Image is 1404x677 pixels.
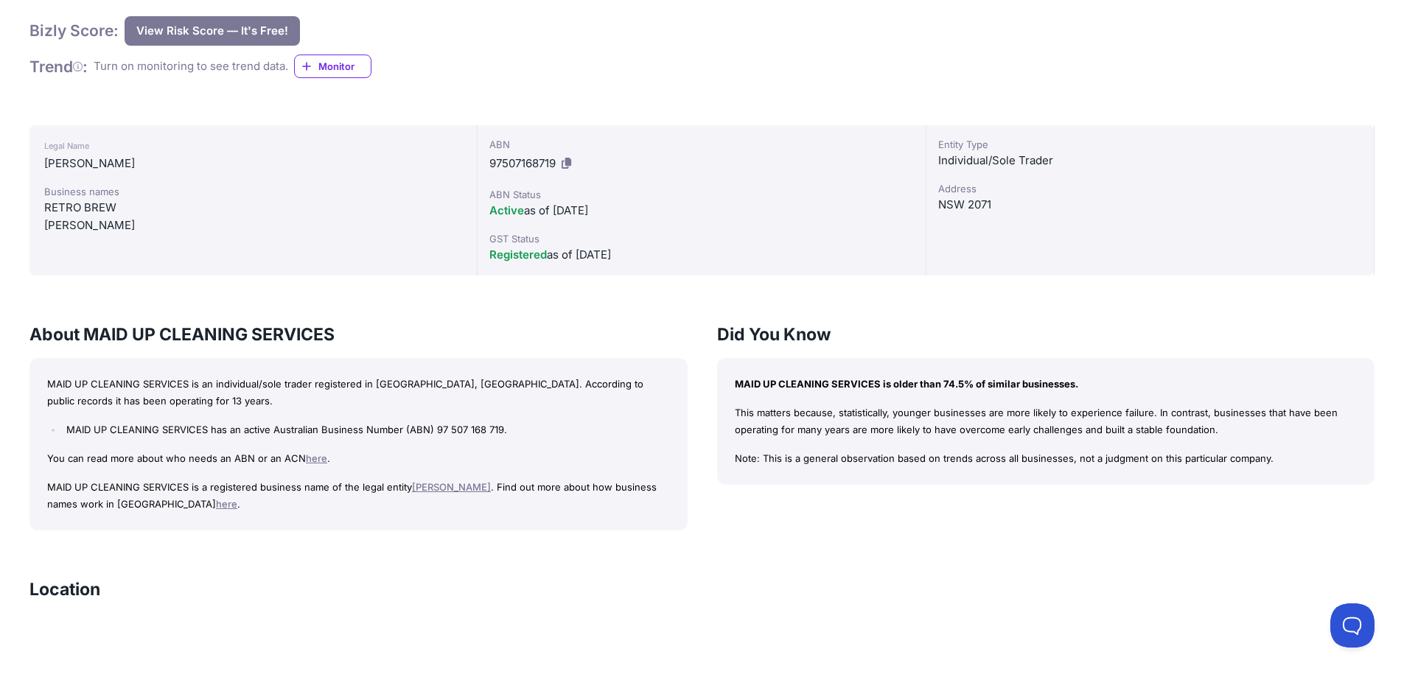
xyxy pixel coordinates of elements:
[216,498,237,510] a: here
[489,248,547,262] span: Registered
[306,452,327,464] a: here
[735,376,1358,393] p: MAID UP CLEANING SERVICES is older than 74.5% of similar businesses.
[938,137,1362,152] div: Entity Type
[44,184,462,199] div: Business names
[44,137,462,155] div: Legal Name
[47,479,670,513] p: MAID UP CLEANING SERVICES is a registered business name of the legal entity . Find out more about...
[125,16,300,46] button: View Risk Score — It's Free!
[489,231,913,246] div: GST Status
[29,21,119,41] h1: Bizly Score:
[717,323,1375,346] h3: Did You Know
[63,421,669,438] li: MAID UP CLEANING SERVICES has an active Australian Business Number (ABN) 97 507 168 719.
[938,196,1362,214] div: NSW 2071
[938,152,1362,169] div: Individual/Sole Trader
[1330,603,1375,648] iframe: Toggle Customer Support
[735,450,1358,467] p: Note: This is a general observation based on trends across all businesses, not a judgment on this...
[29,57,88,77] h1: Trend :
[489,202,913,220] div: as of [DATE]
[735,404,1358,438] p: This matters because, statistically, younger businesses are more likely to experience failure. In...
[47,376,670,410] p: MAID UP CLEANING SERVICES is an individual/sole trader registered in [GEOGRAPHIC_DATA], [GEOGRAPH...
[489,156,556,170] span: 97507168719
[938,181,1362,196] div: Address
[44,155,462,172] div: [PERSON_NAME]
[412,481,491,493] a: [PERSON_NAME]
[489,203,524,217] span: Active
[47,450,670,467] p: You can read more about who needs an ABN or an ACN .
[94,58,288,75] div: Turn on monitoring to see trend data.
[29,323,688,346] h3: About MAID UP CLEANING SERVICES
[29,578,100,601] h3: Location
[489,246,913,264] div: as of [DATE]
[44,199,462,217] div: RETRO BREW
[489,137,913,152] div: ABN
[294,55,371,78] a: Monitor
[489,187,913,202] div: ABN Status
[44,217,462,234] div: [PERSON_NAME]
[318,59,371,74] span: Monitor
